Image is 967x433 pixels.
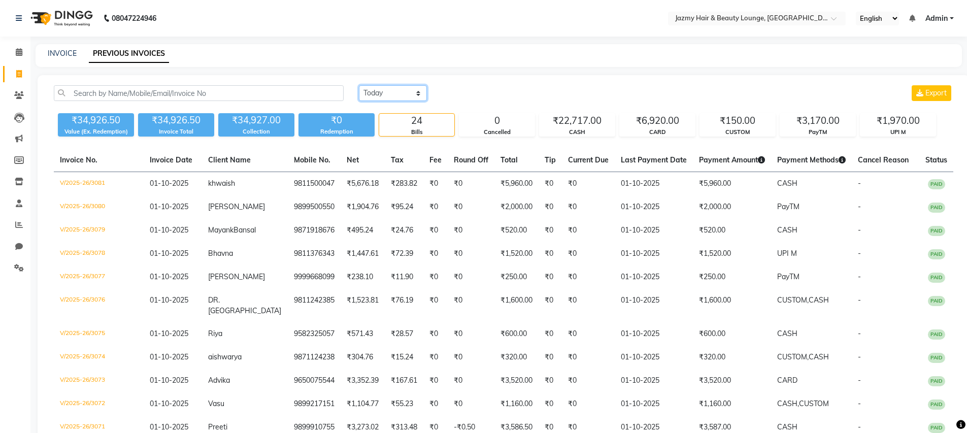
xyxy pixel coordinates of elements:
td: ₹520.00 [494,219,539,242]
td: V/2025-26/3073 [54,369,144,392]
span: CUSTOM [799,399,829,408]
td: ₹0 [562,392,615,416]
span: PAID [928,376,945,386]
td: 9811376343 [288,242,341,265]
span: - [858,399,861,408]
td: ₹0 [448,242,494,265]
span: PAID [928,423,945,433]
td: ₹167.61 [385,369,423,392]
span: Bansal [234,225,256,235]
td: ₹304.76 [341,346,385,369]
span: PAID [928,249,945,259]
td: ₹0 [562,242,615,265]
td: ₹1,520.00 [693,242,771,265]
td: ₹0 [448,322,494,346]
div: 24 [379,114,454,128]
td: 01-10-2025 [615,172,693,196]
div: CARD [620,128,695,137]
td: ₹0 [539,369,562,392]
td: 01-10-2025 [615,195,693,219]
b: 08047224946 [112,4,156,32]
td: ₹0 [423,242,448,265]
span: CASH [809,352,829,361]
span: CASH [809,295,829,305]
td: ₹0 [448,195,494,219]
td: ₹95.24 [385,195,423,219]
td: ₹0 [539,346,562,369]
span: Net [347,155,359,164]
span: Mayank [208,225,234,235]
td: 01-10-2025 [615,242,693,265]
a: PREVIOUS INVOICES [89,45,169,63]
td: ₹0 [423,265,448,289]
td: ₹0 [423,172,448,196]
div: PayTM [780,128,855,137]
span: aishwarya [208,352,242,361]
td: 01-10-2025 [615,289,693,322]
td: ₹0 [539,172,562,196]
span: - [858,249,861,258]
span: - [858,352,861,361]
span: CASH [777,225,797,235]
div: CASH [540,128,615,137]
td: ₹2,000.00 [494,195,539,219]
td: 9811242385 [288,289,341,322]
td: ₹238.10 [341,265,385,289]
td: ₹1,600.00 [494,289,539,322]
td: ₹5,676.18 [341,172,385,196]
span: 01-10-2025 [150,202,188,211]
div: CUSTOM [700,128,775,137]
td: ₹0 [539,322,562,346]
td: ₹320.00 [693,346,771,369]
span: Last Payment Date [621,155,687,164]
td: ₹320.00 [494,346,539,369]
span: 01-10-2025 [150,422,188,431]
td: ₹0 [562,265,615,289]
span: DR. [GEOGRAPHIC_DATA] [208,295,281,315]
td: ₹0 [448,172,494,196]
td: 01-10-2025 [615,265,693,289]
td: ₹1,520.00 [494,242,539,265]
div: ₹0 [298,113,375,127]
span: Payment Methods [777,155,846,164]
img: logo [26,4,95,32]
span: 01-10-2025 [150,272,188,281]
span: Client Name [208,155,251,164]
span: [PERSON_NAME] [208,272,265,281]
td: V/2025-26/3079 [54,219,144,242]
td: ₹0 [423,346,448,369]
td: ₹0 [539,242,562,265]
td: 9871124238 [288,346,341,369]
td: ₹0 [562,346,615,369]
span: PAID [928,226,945,236]
td: V/2025-26/3076 [54,289,144,322]
td: ₹28.57 [385,322,423,346]
div: Invoice Total [138,127,214,136]
span: CASH [777,179,797,188]
span: 01-10-2025 [150,376,188,385]
div: ₹34,926.50 [58,113,134,127]
td: 01-10-2025 [615,219,693,242]
td: ₹250.00 [494,265,539,289]
td: ₹1,600.00 [693,289,771,322]
td: 9871918676 [288,219,341,242]
span: [PERSON_NAME] [208,202,265,211]
span: khwaish [208,179,235,188]
td: ₹1,160.00 [693,392,771,416]
td: V/2025-26/3075 [54,322,144,346]
td: ₹11.90 [385,265,423,289]
td: ₹495.24 [341,219,385,242]
span: PAID [928,203,945,213]
span: - [858,329,861,338]
td: 9899217151 [288,392,341,416]
span: Invoice No. [60,155,97,164]
div: 0 [459,114,535,128]
td: ₹0 [423,219,448,242]
span: Riya [208,329,222,338]
td: 9811500047 [288,172,341,196]
td: 9582325057 [288,322,341,346]
td: ₹0 [539,219,562,242]
span: PAID [928,179,945,189]
td: ₹600.00 [693,322,771,346]
div: UPI M [860,128,936,137]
